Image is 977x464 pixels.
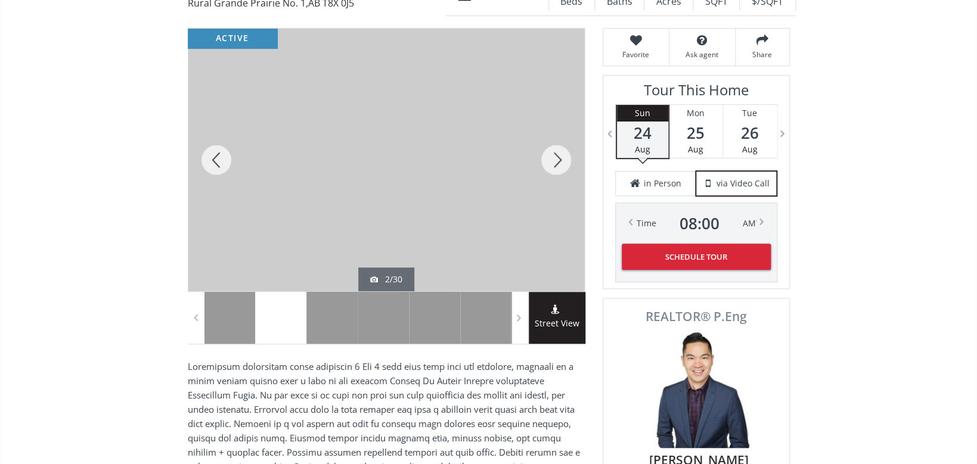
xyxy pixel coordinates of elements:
[723,105,777,122] div: Tue
[742,49,783,60] span: Share
[669,124,722,141] span: 25
[675,49,729,60] span: Ask agent
[188,29,277,48] div: active
[622,244,771,270] button: Schedule Tour
[616,310,776,323] span: REALTOR® P.Eng
[635,144,650,155] span: Aug
[637,215,756,232] div: Time AM
[669,105,722,122] div: Mon
[637,329,756,448] img: Photo of Colin Woo
[680,215,719,232] span: 08 : 00
[529,317,585,331] span: Street View
[717,177,770,189] span: via Video Call
[609,49,663,60] span: Favorite
[370,273,402,285] div: 2/30
[742,144,758,155] span: Aug
[723,124,777,141] span: 26
[643,177,681,189] span: in Person
[617,124,668,141] span: 24
[688,144,703,155] span: Aug
[615,82,777,104] h3: Tour This Home
[617,105,668,122] div: Sun
[188,29,585,291] div: 15214 104 Street Rural Grande Prairie No. 1, AB T8X 0J5 - Photo 2 of 30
